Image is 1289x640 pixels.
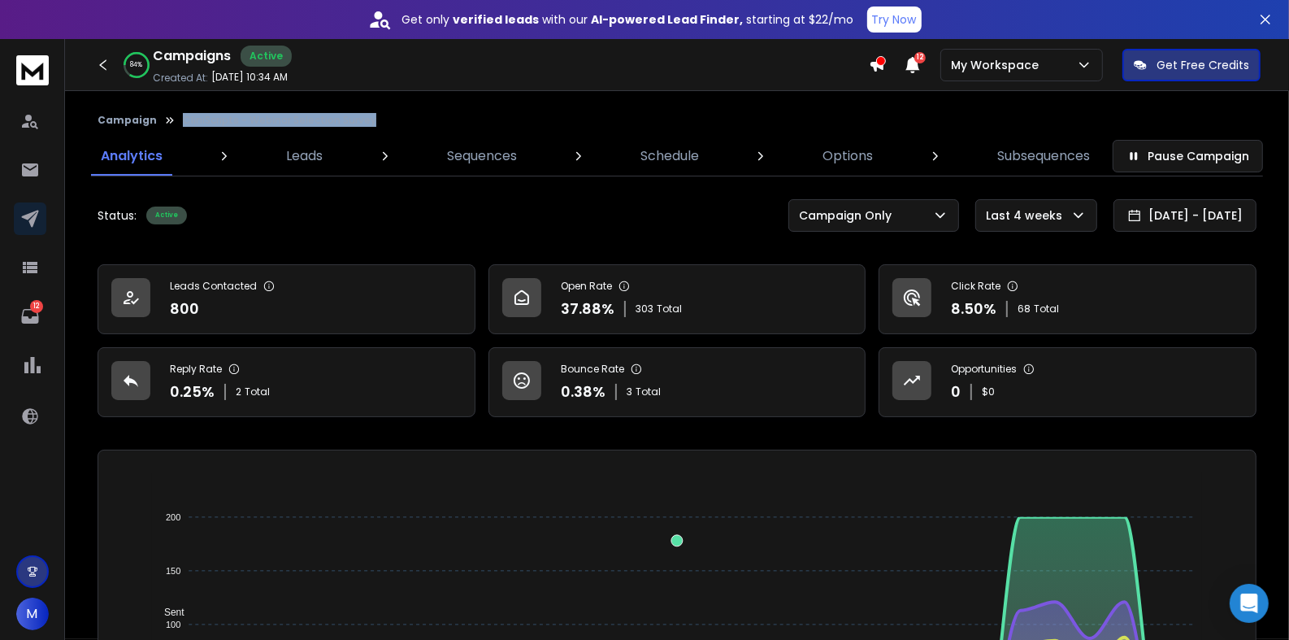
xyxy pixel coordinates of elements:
[166,566,180,576] tspan: 150
[101,146,163,166] p: Analytics
[640,146,699,166] p: Schedule
[170,363,222,376] p: Reply Rate
[14,300,46,333] a: 12
[1113,199,1256,232] button: [DATE] - [DATE]
[98,264,475,334] a: Leads Contacted800
[986,207,1069,224] p: Last 4 weeks
[236,385,241,398] span: 2
[488,347,866,417] a: Bounce Rate0.38%3Total
[131,60,143,70] p: 84 %
[879,347,1256,417] a: Opportunities0$0
[1230,584,1269,623] div: Open Intercom Messenger
[879,264,1256,334] a: Click Rate8.50%68Total
[636,303,653,316] span: 303
[286,146,323,166] p: Leads
[627,385,632,398] span: 3
[183,114,376,127] p: CliniScripts - Webinar Selection Survey
[631,137,709,176] a: Schedule
[98,347,475,417] a: Reply Rate0.25%2Total
[872,11,917,28] p: Try Now
[914,52,926,63] span: 12
[170,298,199,320] p: 800
[276,137,332,176] a: Leads
[16,55,49,85] img: logo
[636,385,661,398] span: Total
[951,280,1000,293] p: Click Rate
[823,146,874,166] p: Options
[170,381,215,403] p: 0.25 %
[561,280,612,293] p: Open Rate
[402,11,854,28] p: Get only with our starting at $22/mo
[799,207,898,224] p: Campaign Only
[951,298,996,320] p: 8.50 %
[867,7,922,33] button: Try Now
[561,363,624,376] p: Bounce Rate
[166,512,180,522] tspan: 200
[1113,140,1263,172] button: Pause Campaign
[951,381,961,403] p: 0
[561,298,614,320] p: 37.88 %
[211,71,288,84] p: [DATE] 10:34 AM
[1122,49,1261,81] button: Get Free Credits
[30,300,43,313] p: 12
[16,598,49,630] button: M
[98,207,137,224] p: Status:
[91,137,172,176] a: Analytics
[98,114,157,127] button: Campaign
[997,146,1090,166] p: Subsequences
[447,146,517,166] p: Sequences
[170,280,257,293] p: Leads Contacted
[153,72,208,85] p: Created At:
[1018,303,1031,316] span: 68
[437,137,527,176] a: Sequences
[454,11,540,28] strong: verified leads
[153,46,231,66] h1: Campaigns
[987,137,1100,176] a: Subsequences
[982,385,995,398] p: $ 0
[814,137,883,176] a: Options
[146,207,187,224] div: Active
[488,264,866,334] a: Open Rate37.88%303Total
[951,57,1045,73] p: My Workspace
[166,620,180,629] tspan: 100
[245,385,270,398] span: Total
[951,363,1017,376] p: Opportunities
[561,381,605,403] p: 0.38 %
[592,11,744,28] strong: AI-powered Lead Finder,
[241,46,292,67] div: Active
[657,303,682,316] span: Total
[1157,57,1249,73] p: Get Free Credits
[152,607,184,618] span: Sent
[1034,303,1059,316] span: Total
